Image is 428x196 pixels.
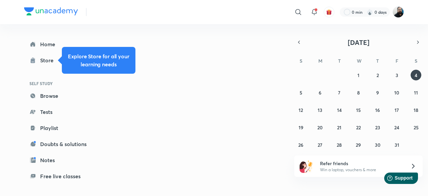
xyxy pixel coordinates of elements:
[334,122,345,133] button: October 21, 2025
[392,105,402,115] button: October 17, 2025
[353,139,364,150] button: October 29, 2025
[414,89,418,96] abbr: October 11, 2025
[376,89,379,96] abbr: October 9, 2025
[24,105,102,119] a: Tests
[334,87,345,98] button: October 7, 2025
[356,124,361,131] abbr: October 22, 2025
[318,58,322,64] abbr: Monday
[315,105,325,115] button: October 13, 2025
[300,58,302,64] abbr: Sunday
[299,107,303,113] abbr: October 12, 2025
[357,89,360,96] abbr: October 8, 2025
[304,38,413,47] button: [DATE]
[315,122,325,133] button: October 20, 2025
[296,87,306,98] button: October 5, 2025
[392,70,402,80] button: October 3, 2025
[334,105,345,115] button: October 14, 2025
[315,87,325,98] button: October 6, 2025
[334,139,345,150] button: October 28, 2025
[393,6,404,18] img: Sumit Kumar Agrawal
[24,7,78,17] a: Company Logo
[377,72,379,78] abbr: October 2, 2025
[375,124,380,131] abbr: October 23, 2025
[24,38,102,51] a: Home
[318,107,322,113] abbr: October 13, 2025
[411,70,421,80] button: October 4, 2025
[392,87,402,98] button: October 10, 2025
[356,107,361,113] abbr: October 15, 2025
[338,58,341,64] abbr: Tuesday
[396,58,398,64] abbr: Friday
[319,89,321,96] abbr: October 6, 2025
[337,142,342,148] abbr: October 28, 2025
[348,38,369,47] span: [DATE]
[372,87,383,98] button: October 9, 2025
[395,142,399,148] abbr: October 31, 2025
[24,7,78,15] img: Company Logo
[372,70,383,80] button: October 2, 2025
[396,72,398,78] abbr: October 3, 2025
[376,58,379,64] abbr: Thursday
[394,89,399,96] abbr: October 10, 2025
[353,87,364,98] button: October 8, 2025
[317,124,323,131] abbr: October 20, 2025
[315,139,325,150] button: October 27, 2025
[67,52,130,68] h5: Explore Store for all your learning needs
[414,107,418,113] abbr: October 18, 2025
[353,105,364,115] button: October 15, 2025
[392,122,402,133] button: October 24, 2025
[318,142,322,148] abbr: October 27, 2025
[296,105,306,115] button: October 12, 2025
[320,160,402,167] h6: Refer friends
[296,139,306,150] button: October 26, 2025
[298,142,303,148] abbr: October 26, 2025
[300,89,302,96] abbr: October 5, 2025
[40,56,58,64] div: Store
[411,122,421,133] button: October 25, 2025
[337,124,341,131] abbr: October 21, 2025
[375,142,381,148] abbr: October 30, 2025
[372,122,383,133] button: October 23, 2025
[326,9,332,15] img: avatar
[375,107,380,113] abbr: October 16, 2025
[24,137,102,151] a: Doubts & solutions
[372,139,383,150] button: October 30, 2025
[353,70,364,80] button: October 1, 2025
[320,167,402,173] p: Win a laptop, vouchers & more
[24,170,102,183] a: Free live classes
[324,7,334,17] button: avatar
[415,58,417,64] abbr: Saturday
[411,87,421,98] button: October 11, 2025
[392,139,402,150] button: October 31, 2025
[357,58,361,64] abbr: Wednesday
[24,121,102,135] a: Playlist
[299,124,303,131] abbr: October 19, 2025
[394,124,399,131] abbr: October 24, 2025
[368,170,421,189] iframe: Help widget launcher
[24,89,102,103] a: Browse
[395,107,399,113] abbr: October 17, 2025
[24,54,102,67] a: Store
[300,159,313,173] img: referral
[411,105,421,115] button: October 18, 2025
[24,78,102,89] h6: SELF STUDY
[415,72,417,78] abbr: October 4, 2025
[356,142,361,148] abbr: October 29, 2025
[338,89,340,96] abbr: October 7, 2025
[296,122,306,133] button: October 19, 2025
[337,107,342,113] abbr: October 14, 2025
[366,9,373,15] img: streak
[414,124,419,131] abbr: October 25, 2025
[353,122,364,133] button: October 22, 2025
[372,105,383,115] button: October 16, 2025
[24,153,102,167] a: Notes
[357,72,359,78] abbr: October 1, 2025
